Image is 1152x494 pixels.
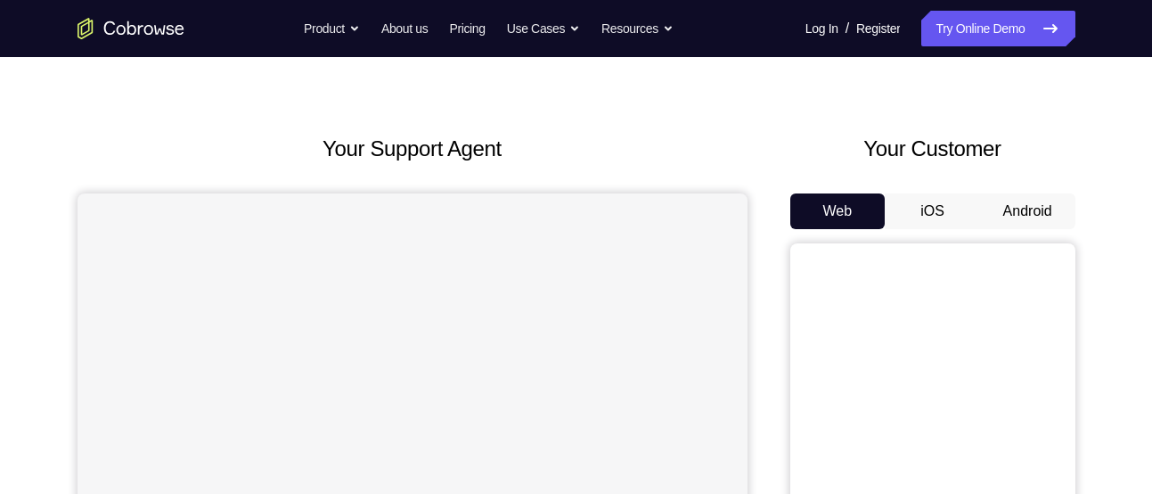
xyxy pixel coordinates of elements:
[921,11,1074,46] a: Try Online Demo
[805,11,838,46] a: Log In
[790,133,1075,165] h2: Your Customer
[78,133,748,165] h2: Your Support Agent
[381,11,428,46] a: About us
[601,11,674,46] button: Resources
[507,11,580,46] button: Use Cases
[790,193,886,229] button: Web
[980,193,1075,229] button: Android
[846,18,849,39] span: /
[449,11,485,46] a: Pricing
[304,11,360,46] button: Product
[856,11,900,46] a: Register
[78,18,184,39] a: Go to the home page
[885,193,980,229] button: iOS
